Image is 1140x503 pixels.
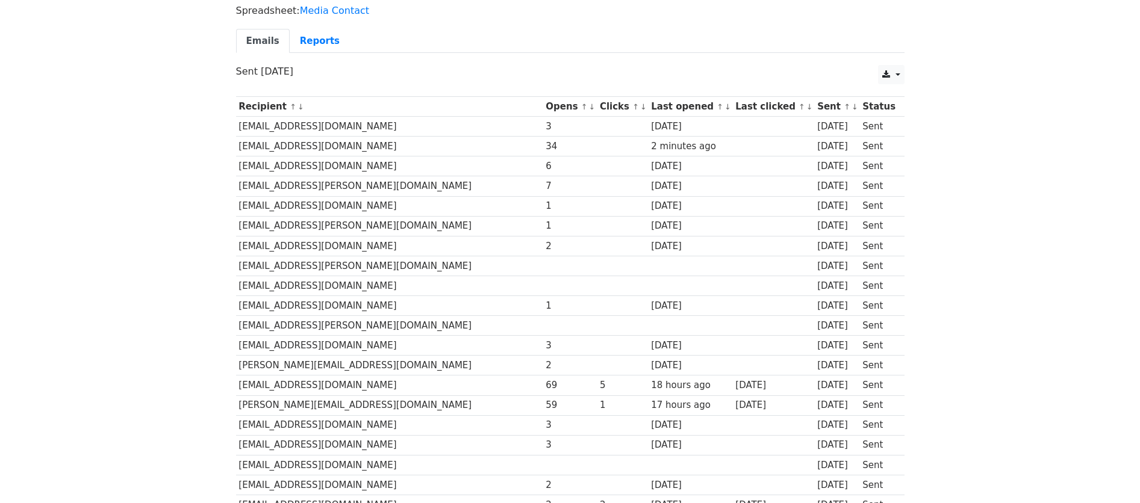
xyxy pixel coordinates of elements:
[236,156,543,176] td: [EMAIL_ADDRESS][DOMAIN_NAME]
[733,97,815,117] th: Last clicked
[651,219,729,233] div: [DATE]
[236,296,543,316] td: [EMAIL_ADDRESS][DOMAIN_NAME]
[817,299,857,313] div: [DATE]
[236,216,543,236] td: [EMAIL_ADDRESS][PERSON_NAME][DOMAIN_NAME]
[717,102,723,111] a: ↑
[817,359,857,372] div: [DATE]
[814,97,859,117] th: Sent
[236,29,290,54] a: Emails
[546,299,594,313] div: 1
[546,219,594,233] div: 1
[546,418,594,432] div: 3
[724,102,731,111] a: ↓
[817,319,857,333] div: [DATE]
[817,239,857,253] div: [DATE]
[546,398,594,412] div: 59
[651,339,729,353] div: [DATE]
[236,276,543,295] td: [EMAIL_ADDRESS][DOMAIN_NAME]
[546,199,594,213] div: 1
[859,475,898,495] td: Sent
[651,359,729,372] div: [DATE]
[735,398,811,412] div: [DATE]
[859,137,898,156] td: Sent
[859,256,898,276] td: Sent
[651,438,729,452] div: [DATE]
[844,102,850,111] a: ↑
[651,378,729,392] div: 18 hours ago
[236,256,543,276] td: [EMAIL_ADDRESS][PERSON_NAME][DOMAIN_NAME]
[651,199,729,213] div: [DATE]
[859,97,898,117] th: Status
[640,102,647,111] a: ↓
[589,102,596,111] a: ↓
[859,196,898,216] td: Sent
[859,356,898,375] td: Sent
[600,398,646,412] div: 1
[581,102,588,111] a: ↑
[859,236,898,256] td: Sent
[651,398,729,412] div: 17 hours ago
[300,5,369,16] a: Media Contact
[236,196,543,216] td: [EMAIL_ADDRESS][DOMAIN_NAME]
[632,102,639,111] a: ↑
[817,378,857,392] div: [DATE]
[817,279,857,293] div: [DATE]
[236,356,543,375] td: [PERSON_NAME][EMAIL_ADDRESS][DOMAIN_NAME]
[236,65,905,78] p: Sent [DATE]
[817,120,857,134] div: [DATE]
[290,102,296,111] a: ↑
[546,378,594,392] div: 69
[546,239,594,253] div: 2
[236,4,905,17] p: Spreadsheet:
[799,102,805,111] a: ↑
[236,435,543,455] td: [EMAIL_ADDRESS][DOMAIN_NAME]
[236,137,543,156] td: [EMAIL_ADDRESS][DOMAIN_NAME]
[859,435,898,455] td: Sent
[546,438,594,452] div: 3
[297,102,304,111] a: ↓
[546,159,594,173] div: 6
[600,378,646,392] div: 5
[236,117,543,137] td: [EMAIL_ADDRESS][DOMAIN_NAME]
[817,219,857,233] div: [DATE]
[1080,445,1140,503] iframe: Chat Widget
[651,140,729,153] div: 2 minutes ago
[817,418,857,432] div: [DATE]
[859,316,898,336] td: Sent
[859,415,898,435] td: Sent
[859,375,898,395] td: Sent
[236,316,543,336] td: [EMAIL_ADDRESS][PERSON_NAME][DOMAIN_NAME]
[735,378,811,392] div: [DATE]
[236,375,543,395] td: [EMAIL_ADDRESS][DOMAIN_NAME]
[817,438,857,452] div: [DATE]
[859,216,898,236] td: Sent
[859,117,898,137] td: Sent
[236,455,543,475] td: [EMAIL_ADDRESS][DOMAIN_NAME]
[817,199,857,213] div: [DATE]
[236,176,543,196] td: [EMAIL_ADDRESS][PERSON_NAME][DOMAIN_NAME]
[546,339,594,353] div: 3
[817,140,857,153] div: [DATE]
[236,97,543,117] th: Recipient
[651,179,729,193] div: [DATE]
[546,478,594,492] div: 2
[817,339,857,353] div: [DATE]
[817,478,857,492] div: [DATE]
[651,478,729,492] div: [DATE]
[546,179,594,193] div: 7
[859,176,898,196] td: Sent
[651,120,729,134] div: [DATE]
[817,259,857,273] div: [DATE]
[817,398,857,412] div: [DATE]
[859,156,898,176] td: Sent
[651,299,729,313] div: [DATE]
[859,336,898,356] td: Sent
[236,395,543,415] td: [PERSON_NAME][EMAIL_ADDRESS][DOMAIN_NAME]
[817,159,857,173] div: [DATE]
[290,29,350,54] a: Reports
[546,120,594,134] div: 3
[648,97,732,117] th: Last opened
[546,140,594,153] div: 34
[806,102,813,111] a: ↓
